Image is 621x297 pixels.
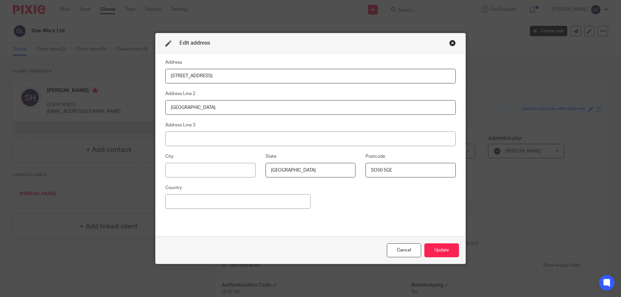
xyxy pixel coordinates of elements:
label: State [266,153,277,160]
label: Address [165,59,182,66]
label: Country [165,185,182,191]
label: City [165,153,173,160]
label: Postcode [365,153,385,160]
div: Close this dialog window [449,40,456,46]
label: Address Line 2 [165,90,195,97]
div: Close this dialog window [387,243,421,257]
label: Address Line 3 [165,122,195,128]
button: Update [424,243,459,257]
span: Edit address [180,40,210,46]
